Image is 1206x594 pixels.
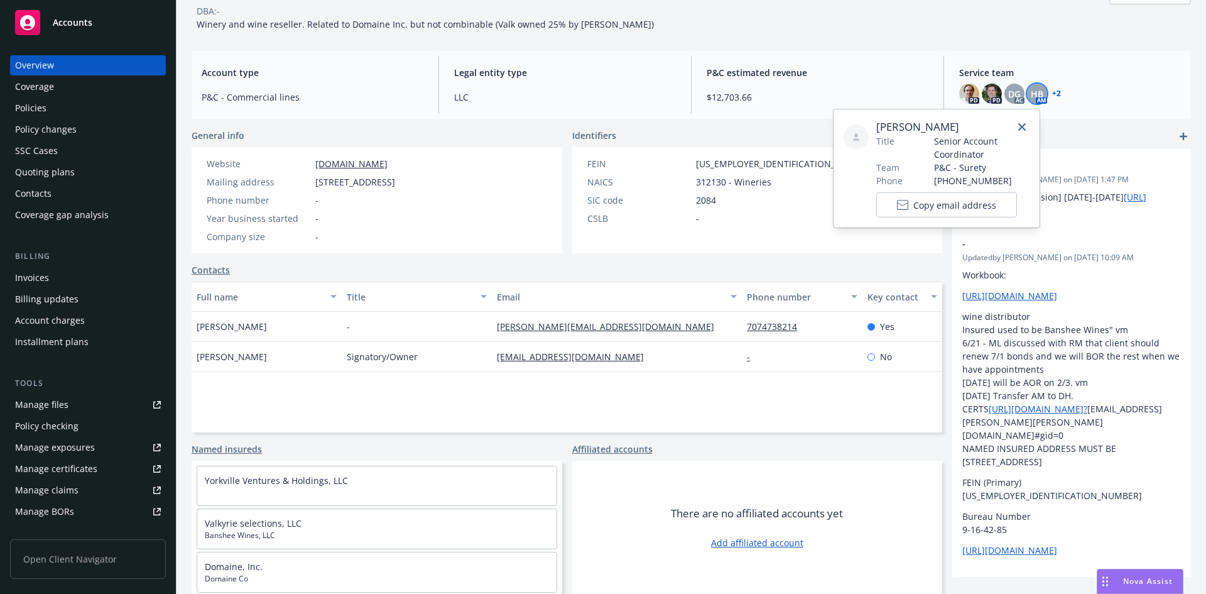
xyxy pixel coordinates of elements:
span: [US_EMPLOYER_IDENTIFICATION_NUMBER] [696,157,876,170]
a: Accounts [10,5,166,40]
a: add [1176,129,1191,144]
div: SSC Cases [15,141,58,161]
div: Manage certificates [15,459,97,479]
a: Account charges [10,311,166,331]
span: Senior Account Coordinator [934,135,1029,161]
a: Contacts [192,263,230,277]
span: - [315,230,318,243]
div: Drag to move [1097,569,1113,593]
div: Phone number [747,290,843,304]
p: Bureau Number 9-16-42-85 [962,510,1181,536]
span: Winery and wine reseller. Related to Domaine Inc. but not combinable (Valk owned 25% by [PERSON_N... [197,18,654,30]
span: - [315,212,318,225]
span: - [962,237,1148,250]
span: Accounts [53,18,92,28]
span: - [315,194,318,207]
div: Overview [15,55,54,75]
div: Key contact [867,290,923,304]
div: Billing [10,250,166,263]
span: There are no affiliated accounts yet [671,506,843,521]
a: - [747,351,760,363]
button: Full name [192,282,342,312]
span: - [347,320,350,333]
img: photo [982,84,1002,104]
a: [URL][DOMAIN_NAME]? [989,403,1087,415]
span: [PERSON_NAME] [197,320,267,333]
div: Mailing address [207,175,310,189]
button: Email [492,282,742,312]
a: Named insureds [192,443,262,456]
a: Installment plans [10,332,166,352]
div: Account charges [15,311,85,331]
span: Signatory/Owner [347,350,418,363]
div: SIC code [587,194,691,207]
button: Key contact [862,282,942,312]
span: [PERSON_NAME] [876,119,1029,135]
span: $12,703.66 [707,91,928,104]
span: Domaine Co [205,573,549,585]
div: Installment plans [15,332,89,352]
span: Updated by [PERSON_NAME] on [DATE] 1:47 PM [962,174,1181,185]
a: [URL][DOMAIN_NAME] [962,544,1057,556]
div: Manage BORs [15,502,74,522]
span: P&C - Surety [934,161,1029,174]
a: Overview [10,55,166,75]
a: +2 [1052,90,1061,97]
span: Phone [876,174,903,187]
a: Yorkville Ventures & Holdings, LLC [205,475,348,487]
div: Tools [10,377,166,390]
a: [PERSON_NAME][EMAIL_ADDRESS][DOMAIN_NAME] [497,321,724,333]
div: Title [347,290,473,304]
a: Policies [10,98,166,118]
a: Policy changes [10,119,166,140]
button: Phone number [742,282,862,312]
span: Manage exposures [10,437,166,458]
span: Open Client Navigator [10,539,166,579]
a: Coverage gap analysis [10,205,166,225]
button: Title [342,282,492,312]
button: Nova Assist [1097,569,1183,594]
div: Manage files [15,395,68,415]
p: FEIN (Primary) [US_EMPLOYER_IDENTIFICATION_NUMBER] [962,476,1181,502]
p: Workbook: [962,268,1181,282]
div: Summary of insurance [15,523,111,543]
p: [BPO Indio Submission] [DATE]-[DATE] [962,190,1181,217]
span: - [696,212,699,225]
a: [DOMAIN_NAME] [315,158,388,170]
span: Legal entity type [454,66,676,79]
div: Manage exposures [15,437,95,458]
a: Invoices [10,268,166,288]
a: Add affiliated account [711,536,803,549]
div: Coverage [15,77,54,97]
div: Company size [207,230,310,243]
div: FEIN [587,157,691,170]
a: SSC Cases [10,141,166,161]
a: Coverage [10,77,166,97]
button: Copy email address [876,192,1017,217]
p: wine distributor Insured used to be Banshee Wines" vm 6/21 - ML discussed with RM that client sho... [962,310,1181,468]
span: [PHONE_NUMBER] [934,174,1029,187]
span: Banshee Wines, LLC [205,530,549,541]
span: Identifiers [572,129,616,142]
div: NAICS [587,175,691,189]
div: Invoices [15,268,49,288]
span: Account type [202,66,423,79]
a: Policy checking [10,416,166,436]
span: 2084 [696,194,716,207]
a: Affiliated accounts [572,443,653,456]
div: Manage claims [15,480,79,500]
a: Billing updates [10,289,166,309]
div: Billing updates [15,289,79,309]
div: Email [497,290,723,304]
span: Team [876,161,899,174]
span: 312130 - Wineries [696,175,771,189]
span: DG [1008,87,1021,101]
span: Nova Assist [1123,576,1173,586]
img: photo [959,84,979,104]
a: Domaine, Inc. [205,561,263,573]
span: Title [876,135,894,148]
div: Quoting plans [15,162,75,182]
a: Manage BORs [10,502,166,522]
a: Manage claims [10,480,166,500]
div: Full name [197,290,323,304]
